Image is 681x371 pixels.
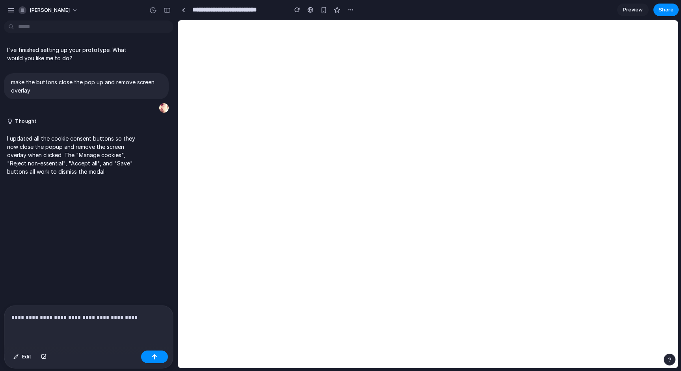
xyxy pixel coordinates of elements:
[11,78,162,95] p: make the buttons close the pop up and remove screen overlay
[653,4,679,16] button: Share
[617,4,649,16] a: Preview
[623,6,643,14] span: Preview
[659,6,674,14] span: Share
[7,134,139,176] p: I updated all the cookie consent buttons so they now close the popup and remove the screen overla...
[15,4,82,17] button: [PERSON_NAME]
[7,46,139,62] p: I've finished setting up your prototype. What would you like me to do?
[22,353,32,361] span: Edit
[9,351,35,363] button: Edit
[30,6,70,14] span: [PERSON_NAME]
